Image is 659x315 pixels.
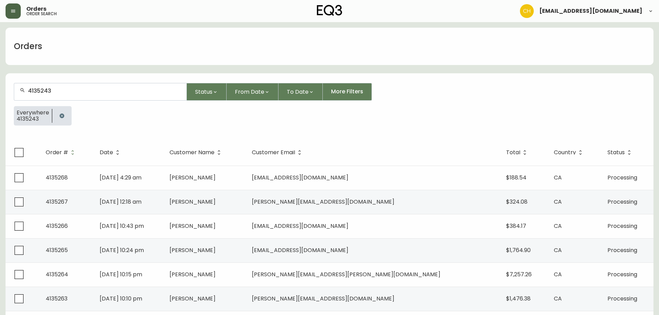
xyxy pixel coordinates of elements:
[252,270,440,278] span: [PERSON_NAME][EMAIL_ADDRESS][PERSON_NAME][DOMAIN_NAME]
[506,246,531,254] span: $1,764.90
[252,246,348,254] span: [EMAIL_ADDRESS][DOMAIN_NAME]
[607,174,637,182] span: Processing
[235,87,264,96] span: From Date
[607,222,637,230] span: Processing
[14,40,42,52] h1: Orders
[17,116,49,122] span: 4135243
[607,198,637,206] span: Processing
[46,246,68,254] span: 4135265
[26,12,57,16] h5: order search
[170,222,216,230] span: [PERSON_NAME]
[506,149,529,156] span: Total
[100,246,144,254] span: [DATE] 10:24 pm
[252,150,295,155] span: Customer Email
[554,295,562,303] span: CA
[554,150,576,155] span: Country
[506,295,531,303] span: $1,476.38
[170,150,214,155] span: Customer Name
[554,270,562,278] span: CA
[170,246,216,254] span: [PERSON_NAME]
[506,198,528,206] span: $324.08
[46,174,68,182] span: 4135268
[252,198,394,206] span: [PERSON_NAME][EMAIL_ADDRESS][DOMAIN_NAME]
[170,198,216,206] span: [PERSON_NAME]
[46,198,68,206] span: 4135267
[554,222,562,230] span: CA
[252,222,348,230] span: [EMAIL_ADDRESS][DOMAIN_NAME]
[252,174,348,182] span: [EMAIL_ADDRESS][DOMAIN_NAME]
[506,174,527,182] span: $188.54
[227,83,278,101] button: From Date
[100,150,113,155] span: Date
[506,270,532,278] span: $7,257.26
[170,149,223,156] span: Customer Name
[520,4,534,18] img: 6288462cea190ebb98a2c2f3c744dd7e
[28,87,181,94] input: Search
[554,149,585,156] span: Country
[506,222,526,230] span: $384.17
[187,83,227,101] button: Status
[323,83,372,101] button: More Filters
[539,8,642,14] span: [EMAIL_ADDRESS][DOMAIN_NAME]
[252,295,394,303] span: [PERSON_NAME][EMAIL_ADDRESS][DOMAIN_NAME]
[607,149,634,156] span: Status
[100,222,144,230] span: [DATE] 10:43 pm
[46,150,68,155] span: Order #
[554,174,562,182] span: CA
[607,246,637,254] span: Processing
[170,295,216,303] span: [PERSON_NAME]
[554,198,562,206] span: CA
[317,5,342,16] img: logo
[278,83,323,101] button: To Date
[100,198,141,206] span: [DATE] 12:18 am
[100,295,142,303] span: [DATE] 10:10 pm
[26,6,46,12] span: Orders
[100,174,141,182] span: [DATE] 4:29 am
[607,295,637,303] span: Processing
[46,295,67,303] span: 4135263
[17,110,49,116] span: Everywhere
[252,149,304,156] span: Customer Email
[607,150,625,155] span: Status
[170,270,216,278] span: [PERSON_NAME]
[100,270,142,278] span: [DATE] 10:15 pm
[607,270,637,278] span: Processing
[195,87,212,96] span: Status
[506,150,520,155] span: Total
[46,149,77,156] span: Order #
[46,222,68,230] span: 4135266
[100,149,122,156] span: Date
[287,87,309,96] span: To Date
[331,88,363,95] span: More Filters
[170,174,216,182] span: [PERSON_NAME]
[46,270,68,278] span: 4135264
[554,246,562,254] span: CA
